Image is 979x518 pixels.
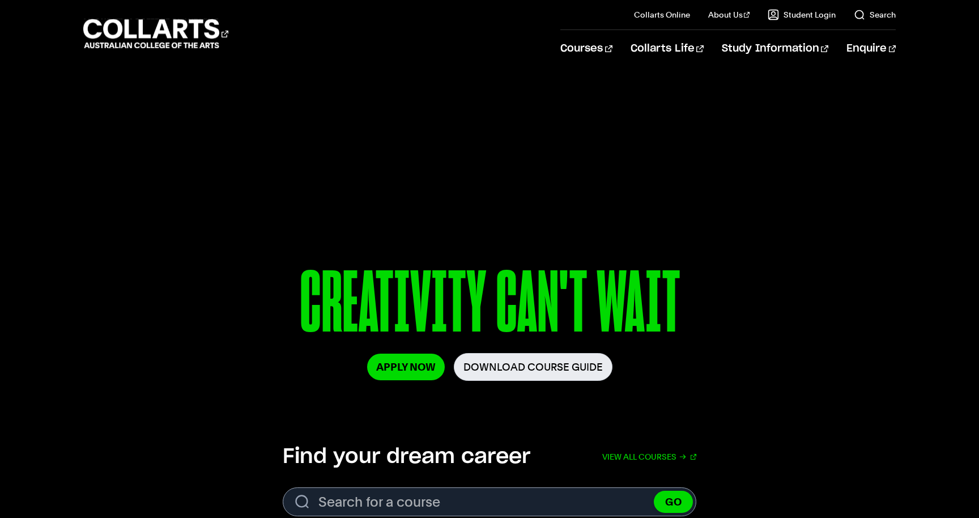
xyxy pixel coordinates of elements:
p: CREATIVITY CAN'T WAIT [165,260,814,353]
a: Courses [560,30,612,67]
a: Collarts Life [631,30,704,67]
h2: Find your dream career [283,444,530,469]
a: Collarts Online [634,9,690,20]
button: GO [654,491,693,513]
a: Study Information [722,30,828,67]
form: Search [283,487,696,516]
a: Student Login [768,9,836,20]
a: Enquire [846,30,896,67]
a: About Us [708,9,750,20]
input: Search for a course [283,487,696,516]
a: View all courses [602,444,696,469]
div: Go to homepage [83,18,228,50]
a: Search [854,9,896,20]
a: Download Course Guide [454,353,612,381]
a: Apply Now [367,354,445,380]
